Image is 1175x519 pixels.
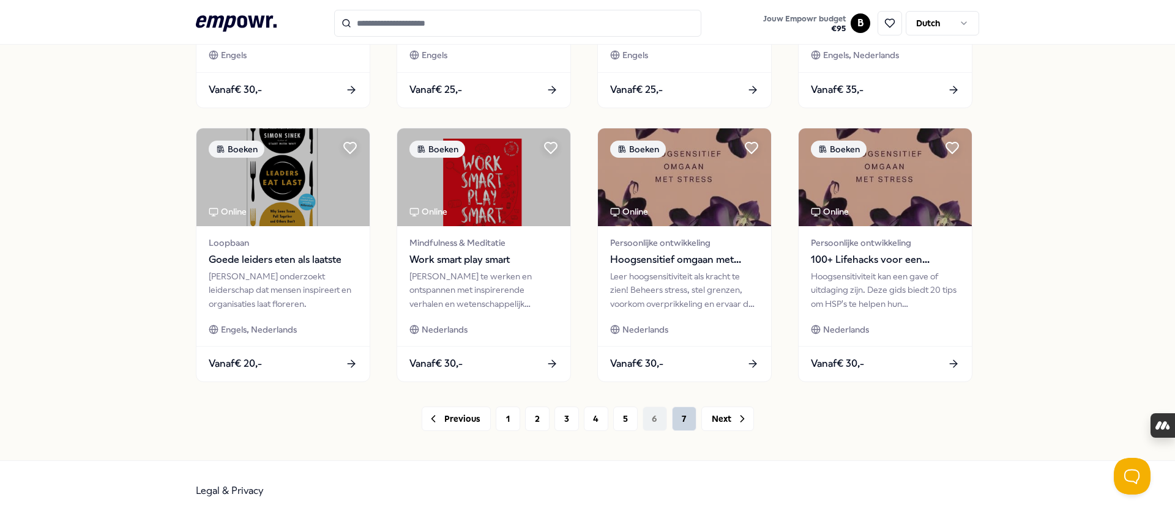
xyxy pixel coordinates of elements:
div: Online [409,205,447,218]
div: Online [610,205,648,218]
span: Persoonlijke ontwikkeling [610,236,759,249]
div: [PERSON_NAME] te werken en ontspannen met inspirerende verhalen en wetenschappelijk onderbouwde t... [409,270,558,311]
a: package imageBoekenOnlinePersoonlijke ontwikkelingHoogsensitief omgaan met stressLeer hoogsensiti... [597,128,772,382]
div: Hoogsensitiviteit kan een gave of uitdaging zijn. Deze gids biedt 20 tips om HSP's te helpen hun ... [811,270,960,311]
span: Vanaf € 20,- [209,356,262,372]
a: package imageBoekenOnlineMindfulness & MeditatieWork smart play smart[PERSON_NAME] te werken en o... [397,128,571,382]
button: 7 [672,407,696,431]
span: Jouw Empowr budget [763,14,846,24]
span: Vanaf € 30,- [409,356,463,372]
span: Vanaf € 30,- [209,82,262,98]
button: 4 [584,407,608,431]
span: Engels, Nederlands [823,48,899,62]
a: Jouw Empowr budget€95 [758,10,851,36]
div: Leer hoogsensitiviteit als kracht te zien! Beheers stress, stel grenzen, voorkom overprikkeling e... [610,270,759,311]
img: package image [397,128,570,226]
a: package imageBoekenOnlinePersoonlijke ontwikkeling100+ Lifehacks voor een eenvoudiger leven met h... [798,128,972,382]
div: Boeken [610,141,666,158]
img: package image [598,128,771,226]
span: Engels [622,48,648,62]
span: Mindfulness & Meditatie [409,236,558,249]
span: Nederlands [622,323,668,336]
button: Next [701,407,754,431]
span: Nederlands [422,323,468,336]
button: 2 [525,407,550,431]
span: Vanaf € 25,- [610,82,663,98]
button: 1 [496,407,520,431]
div: Online [811,205,849,218]
button: Previous [422,407,491,431]
span: Vanaf € 35,- [811,82,864,98]
span: Loopbaan [209,236,357,249]
img: package image [196,128,370,226]
span: Nederlands [823,323,869,336]
div: Boeken [811,141,867,158]
span: Vanaf € 25,- [409,82,462,98]
button: B [851,13,870,33]
button: 5 [613,407,638,431]
input: Search for products, categories or subcategories [334,10,701,37]
a: Legal & Privacy [196,485,264,496]
div: Boeken [409,141,465,158]
iframe: Help Scout Beacon - Open [1114,458,1151,495]
span: Persoonlijke ontwikkeling [811,236,960,249]
img: package image [799,128,972,226]
button: 3 [554,407,579,431]
a: package imageBoekenOnlineLoopbaanGoede leiders eten als laatste[PERSON_NAME] onderzoekt leidersch... [196,128,370,382]
div: [PERSON_NAME] onderzoekt leiderschap dat mensen inspireert en organisaties laat floreren. [209,270,357,311]
span: Hoogsensitief omgaan met stress [610,252,759,268]
span: Work smart play smart [409,252,558,268]
span: Vanaf € 30,- [811,356,864,372]
span: Engels [422,48,447,62]
span: Goede leiders eten als laatste [209,252,357,268]
span: Engels [221,48,247,62]
div: Online [209,205,247,218]
span: Vanaf € 30,- [610,356,663,372]
span: Engels, Nederlands [221,323,297,336]
button: Jouw Empowr budget€95 [761,12,848,36]
span: € 95 [763,24,846,34]
span: 100+ Lifehacks voor een eenvoudiger leven met hoogsensitiviteit [811,252,960,268]
div: Boeken [209,141,264,158]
